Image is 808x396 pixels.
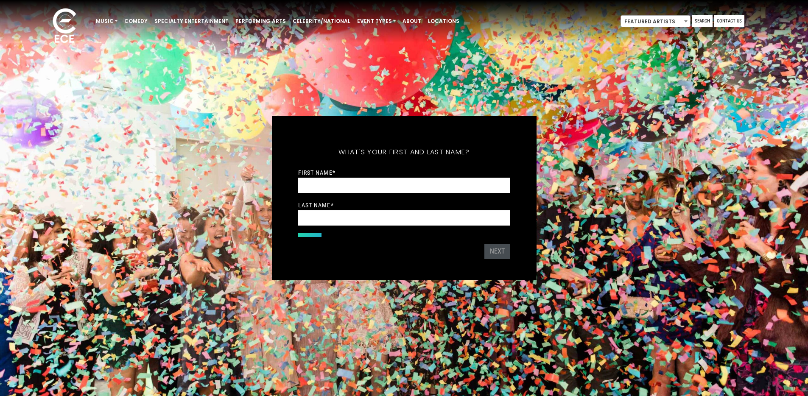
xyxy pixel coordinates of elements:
[121,14,151,28] a: Comedy
[621,16,690,28] span: Featured Artists
[43,6,86,47] img: ece_new_logo_whitev2-1.png
[289,14,354,28] a: Celebrity/National
[425,14,463,28] a: Locations
[232,14,289,28] a: Performing Arts
[298,137,510,167] h5: What's your first and last name?
[692,15,713,27] a: Search
[151,14,232,28] a: Specialty Entertainment
[298,201,334,209] label: Last Name
[298,169,336,176] label: First Name
[399,14,425,28] a: About
[714,15,744,27] a: Contact Us
[354,14,399,28] a: Event Types
[92,14,121,28] a: Music
[621,15,691,27] span: Featured Artists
